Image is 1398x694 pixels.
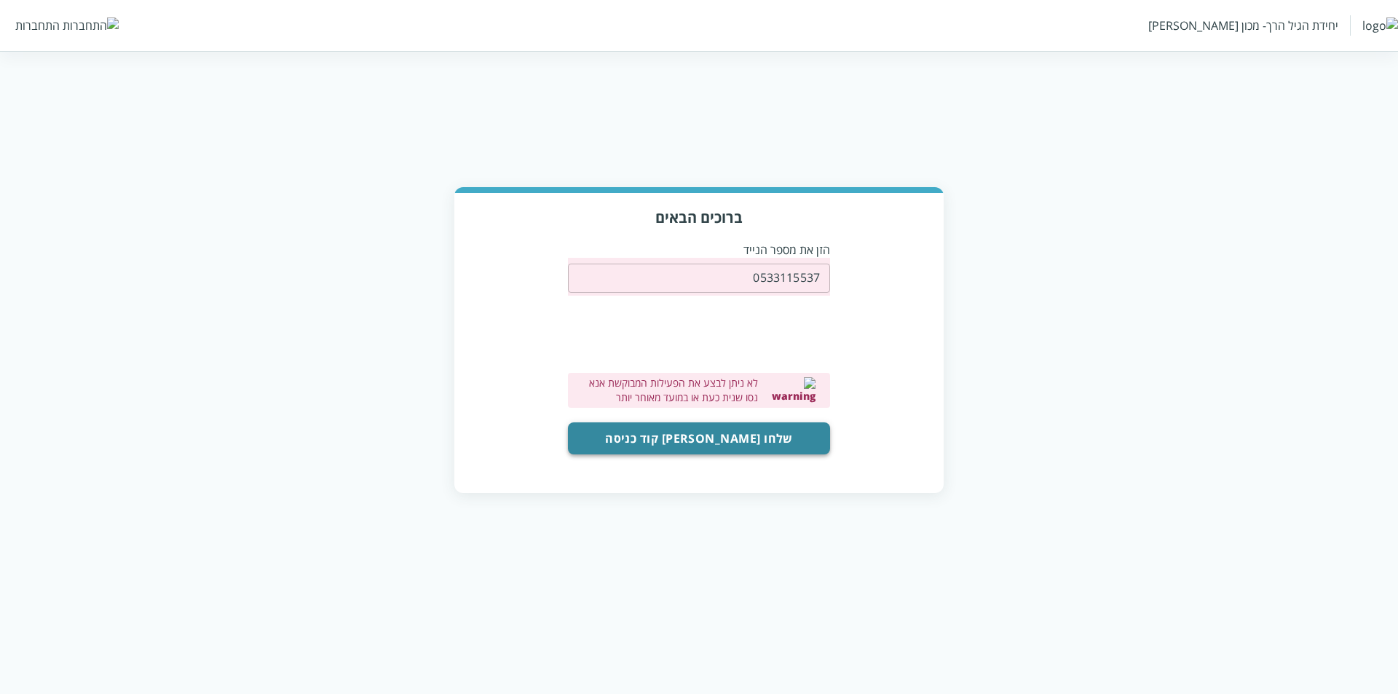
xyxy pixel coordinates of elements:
[568,264,830,293] input: טלפון
[1362,17,1398,33] img: logo
[568,242,830,258] p: הזן את מספר הנייד
[582,376,758,405] label: לא ניתן לבצע את הפעילות המבוקשת אנא נסו שנית כעת או במועד מאוחר יותר
[1148,17,1338,33] div: יחידת הגיל הרך- מכון [PERSON_NAME]
[469,208,929,227] h3: ברוכים הבאים
[568,422,830,454] button: שלחו [PERSON_NAME] קוד כניסה
[15,17,60,33] div: התחברות
[767,377,815,403] img: warning
[609,301,830,358] iframe: reCAPTCHA
[63,17,119,33] img: התחברות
